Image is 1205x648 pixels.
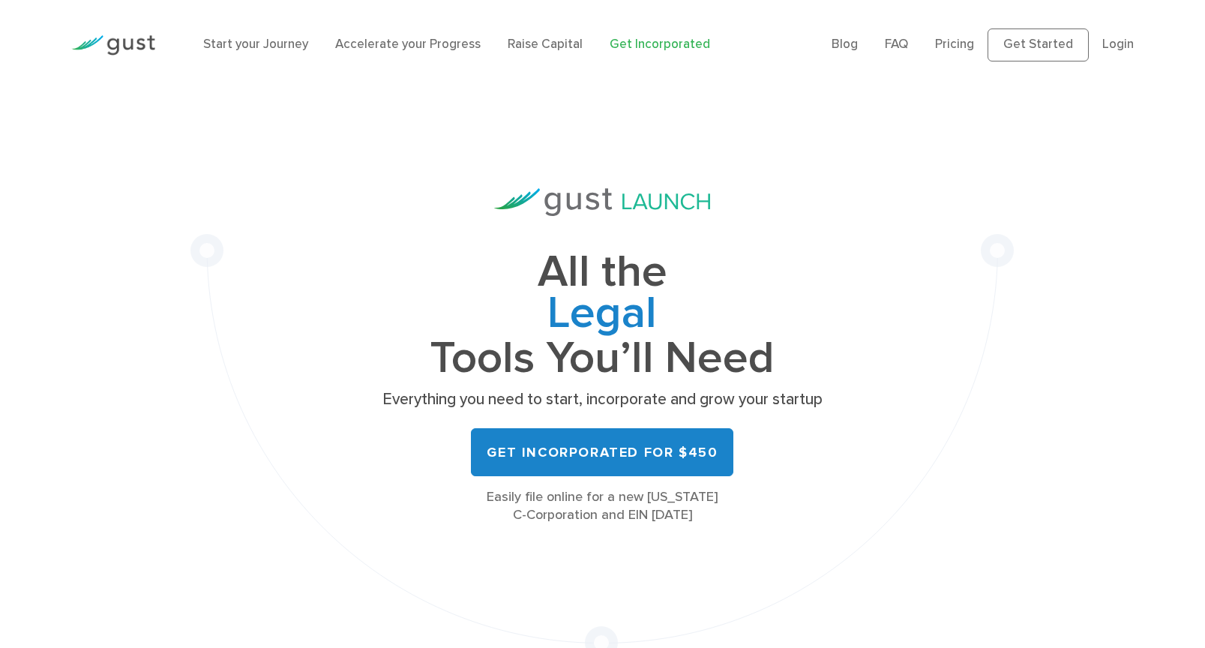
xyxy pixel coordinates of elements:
a: Accelerate your Progress [335,37,481,52]
a: Login [1102,37,1134,52]
h1: All the Tools You’ll Need [377,252,827,379]
span: Legal [377,293,827,338]
a: Raise Capital [508,37,583,52]
a: FAQ [885,37,908,52]
a: Blog [832,37,858,52]
img: Gust Launch Logo [494,188,710,216]
a: Get Started [988,28,1089,61]
a: Get Incorporated [610,37,710,52]
a: Pricing [935,37,974,52]
img: Gust Logo [71,35,155,55]
div: Easily file online for a new [US_STATE] C-Corporation and EIN [DATE] [377,488,827,524]
a: Get Incorporated for $450 [471,428,733,476]
p: Everything you need to start, incorporate and grow your startup [377,389,827,410]
a: Start your Journey [203,37,308,52]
